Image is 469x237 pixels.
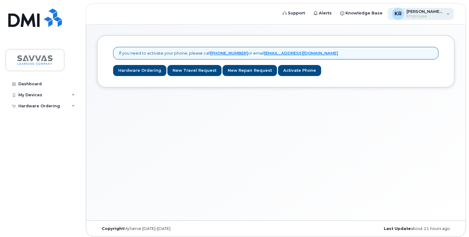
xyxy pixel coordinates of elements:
[102,226,124,231] strong: Copyright
[119,50,338,56] p: If you need to activate your phone, please call or email
[113,65,166,76] a: Hardware Ordering
[442,210,464,232] iframe: Messenger Launcher
[278,65,321,76] a: Activate Phone
[167,65,222,76] a: New Travel Request
[335,226,455,231] div: about 21 hours ago
[97,226,216,231] div: MyServe [DATE]–[DATE]
[384,226,411,231] strong: Last Update
[223,65,277,76] a: New Repair Request
[264,51,338,55] a: [EMAIL_ADDRESS][DOMAIN_NAME]
[210,51,248,55] a: [PHONE_NUMBER]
